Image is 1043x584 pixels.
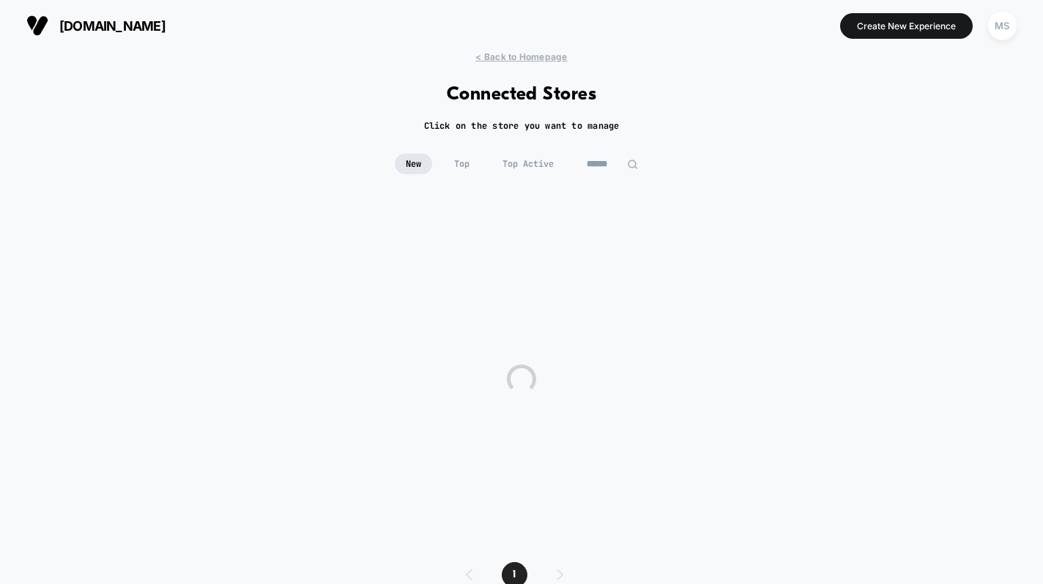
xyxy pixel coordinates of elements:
button: MS [984,11,1021,41]
span: < Back to Homepage [475,51,567,62]
span: New [395,154,432,174]
button: [DOMAIN_NAME] [22,14,170,37]
img: edit [627,159,638,170]
h2: Click on the store you want to manage [424,120,620,132]
span: Top [443,154,480,174]
h1: Connected Stores [447,84,597,105]
img: Visually logo [26,15,48,37]
div: MS [988,12,1017,40]
span: Top Active [491,154,565,174]
button: Create New Experience [840,13,973,39]
span: [DOMAIN_NAME] [59,18,166,34]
